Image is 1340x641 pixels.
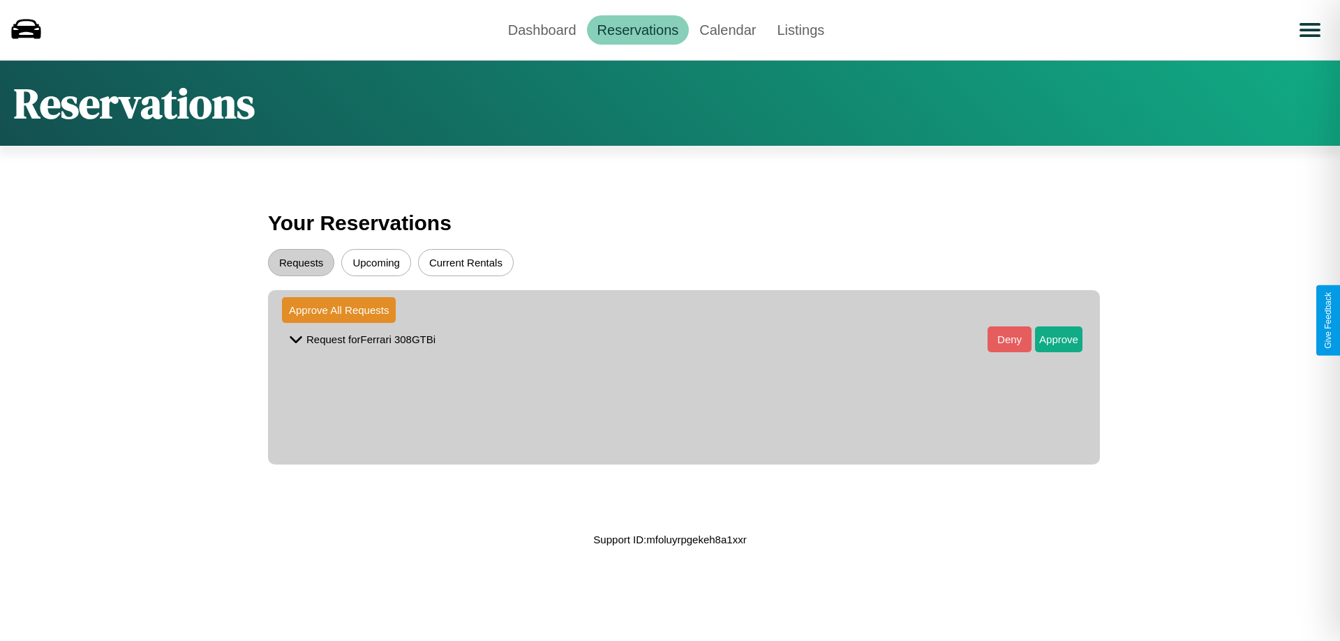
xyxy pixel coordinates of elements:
[593,530,746,549] p: Support ID: mfoluyrpgekeh8a1xxr
[689,15,766,45] a: Calendar
[1035,326,1082,352] button: Approve
[988,326,1032,352] button: Deny
[268,204,1072,242] h3: Your Reservations
[268,249,334,276] button: Requests
[1323,292,1333,349] div: Give Feedback
[306,330,435,349] p: Request for Ferrari 308GTBi
[587,15,690,45] a: Reservations
[418,249,514,276] button: Current Rentals
[282,297,396,323] button: Approve All Requests
[498,15,587,45] a: Dashboard
[766,15,835,45] a: Listings
[1290,10,1330,50] button: Open menu
[341,249,411,276] button: Upcoming
[14,75,255,132] h1: Reservations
